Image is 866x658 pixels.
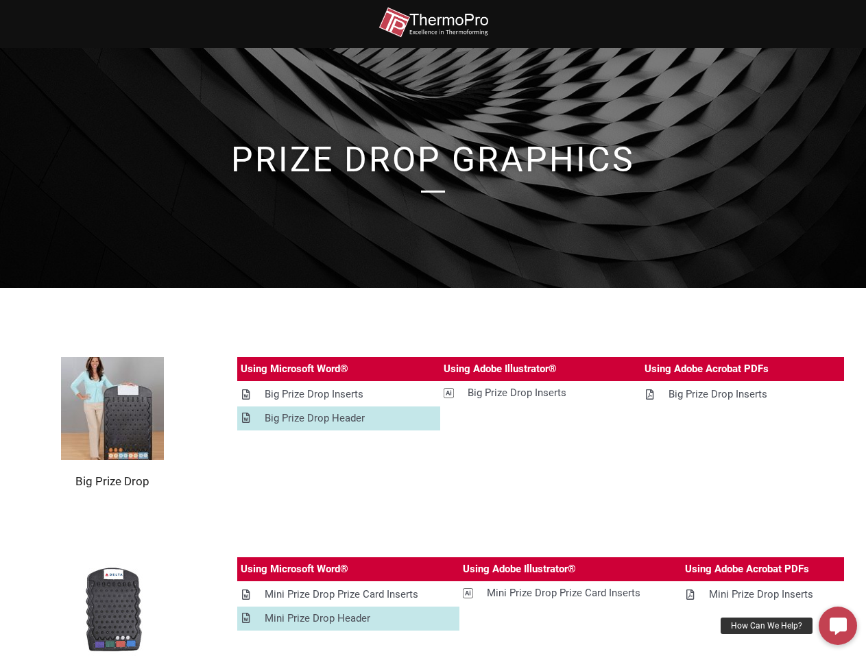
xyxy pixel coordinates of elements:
h2: Big Prize Drop [22,474,203,489]
a: Big Prize Drop Inserts [237,382,440,406]
div: Using Microsoft Word® [241,361,348,378]
div: Big Prize Drop Inserts [265,386,363,403]
a: Mini Prize Drop Inserts [682,583,844,607]
a: Mini Prize Drop Prize Card Inserts [459,581,682,605]
div: Using Adobe Acrobat PDFs [645,361,769,378]
div: Using Adobe Illustrator® [444,361,557,378]
h1: Prize Drop Graphics [43,143,824,177]
div: Mini Prize Drop Header [265,610,370,627]
a: How Can We Help? [819,607,857,645]
a: Big Prize Drop Inserts [641,382,844,406]
div: Mini Prize Drop Prize Card Inserts [487,585,640,602]
a: Big Prize Drop Header [237,406,440,430]
div: How Can We Help? [721,618,813,634]
div: Mini Prize Drop Prize Card Inserts [265,586,418,603]
div: Big Prize Drop Inserts [669,386,767,403]
a: Mini Prize Drop Header [237,607,459,631]
a: Big Prize Drop Inserts [440,381,641,405]
div: Using Microsoft Word® [241,561,348,578]
img: thermopro-logo-non-iso [378,7,488,38]
div: Using Adobe Illustrator® [463,561,576,578]
div: Big Prize Drop Header [265,410,365,427]
a: Mini Prize Drop Prize Card Inserts [237,583,459,607]
div: Big Prize Drop Inserts [468,385,566,402]
div: Mini Prize Drop Inserts [709,586,813,603]
div: Using Adobe Acrobat PDFs [685,561,809,578]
